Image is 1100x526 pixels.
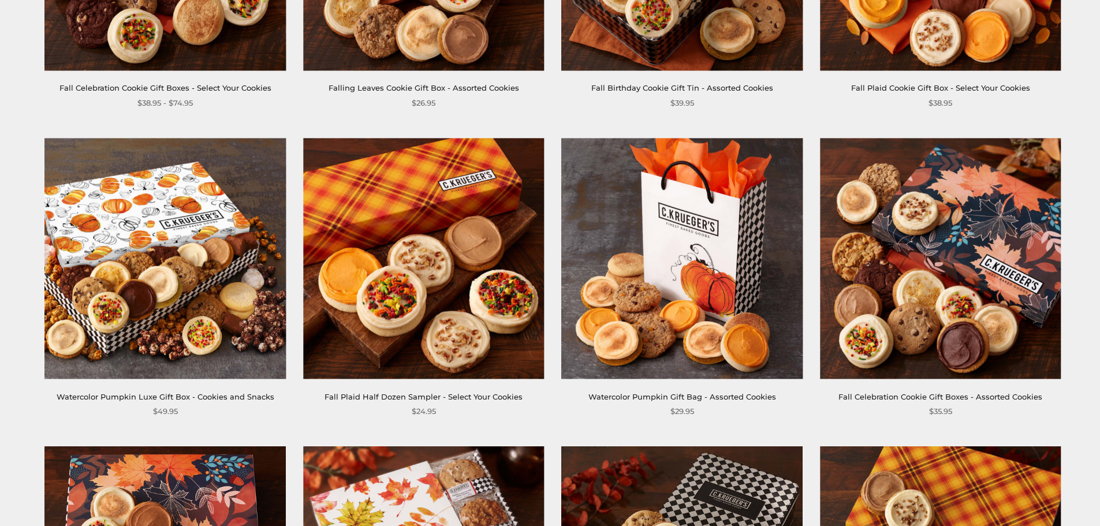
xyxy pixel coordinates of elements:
[153,405,178,417] span: $49.95
[412,405,436,417] span: $24.95
[591,83,773,92] a: Fall Birthday Cookie Gift Tin - Assorted Cookies
[9,482,120,517] iframe: Sign Up via Text for Offers
[929,97,952,109] span: $38.95
[838,392,1042,401] a: Fall Celebration Cookie Gift Boxes - Assorted Cookies
[329,83,519,92] a: Falling Leaves Cookie Gift Box - Assorted Cookies
[303,138,544,379] img: Fall Plaid Half Dozen Sampler - Select Your Cookies
[59,83,271,92] a: Fall Celebration Cookie Gift Boxes - Select Your Cookies
[137,97,193,109] span: $38.95 - $74.95
[929,405,952,417] span: $35.95
[670,97,694,109] span: $39.95
[588,392,776,401] a: Watercolor Pumpkin Gift Bag - Assorted Cookies
[57,392,274,401] a: Watercolor Pumpkin Luxe Gift Box - Cookies and Snacks
[670,405,694,417] span: $29.95
[820,138,1061,379] img: Fall Celebration Cookie Gift Boxes - Assorted Cookies
[562,138,803,379] img: Watercolor Pumpkin Gift Bag - Assorted Cookies
[45,138,286,379] img: Watercolor Pumpkin Luxe Gift Box - Cookies and Snacks
[325,392,523,401] a: Fall Plaid Half Dozen Sampler - Select Your Cookies
[851,83,1030,92] a: Fall Plaid Cookie Gift Box - Select Your Cookies
[412,97,435,109] span: $26.95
